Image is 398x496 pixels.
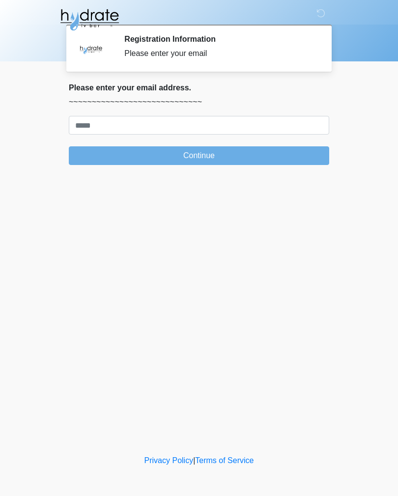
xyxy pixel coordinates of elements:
[69,83,329,92] h2: Please enter your email address.
[144,456,194,465] a: Privacy Policy
[69,146,329,165] button: Continue
[76,34,106,64] img: Agent Avatar
[59,7,120,32] img: Hydrate IV Bar - Fort Collins Logo
[193,456,195,465] a: |
[69,96,329,108] p: ~~~~~~~~~~~~~~~~~~~~~~~~~~~~~
[195,456,254,465] a: Terms of Service
[124,48,314,59] div: Please enter your email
